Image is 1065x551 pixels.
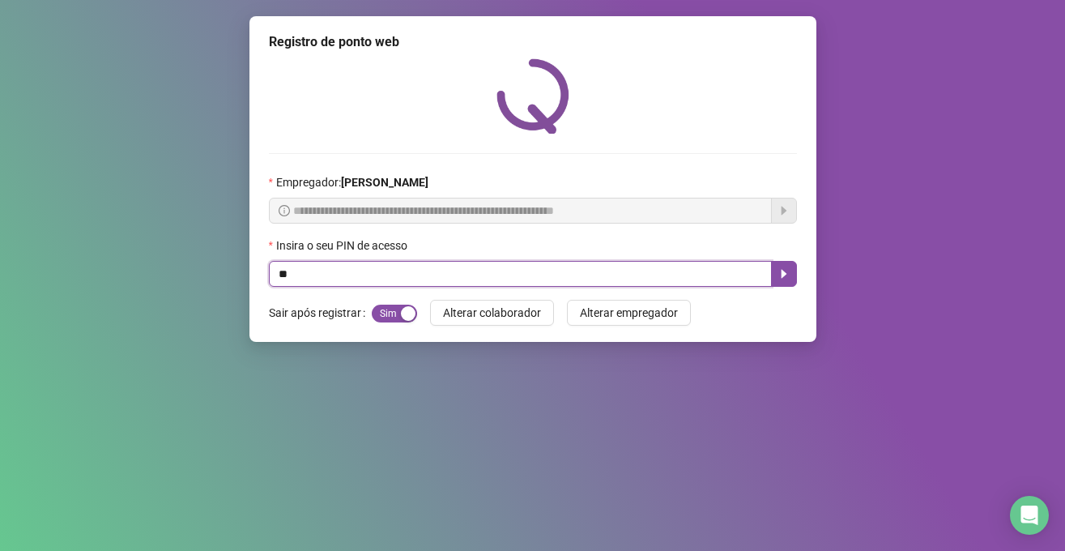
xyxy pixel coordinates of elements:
[269,237,418,254] label: Insira o seu PIN de acesso
[279,205,290,216] span: info-circle
[777,267,790,280] span: caret-right
[580,304,678,322] span: Alterar empregador
[269,32,797,52] div: Registro de ponto web
[443,304,541,322] span: Alterar colaborador
[269,300,372,326] label: Sair após registrar
[567,300,691,326] button: Alterar empregador
[1010,496,1049,535] div: Open Intercom Messenger
[430,300,554,326] button: Alterar colaborador
[496,58,569,134] img: QRPoint
[341,176,428,189] strong: [PERSON_NAME]
[276,173,428,191] span: Empregador :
